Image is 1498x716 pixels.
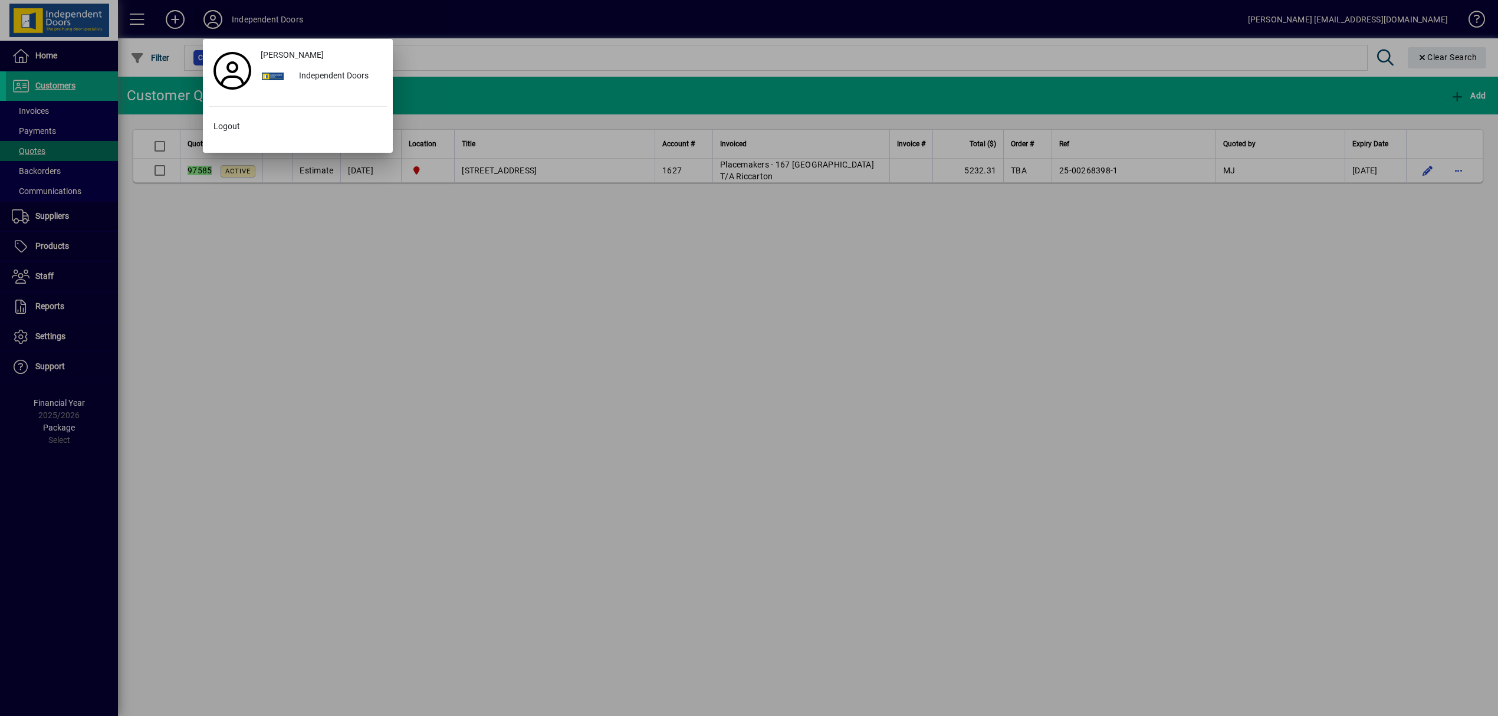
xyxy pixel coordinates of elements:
[261,49,324,61] span: [PERSON_NAME]
[209,60,256,81] a: Profile
[256,66,387,87] button: Independent Doors
[209,116,387,137] button: Logout
[256,45,387,66] a: [PERSON_NAME]
[290,66,387,87] div: Independent Doors
[213,120,240,133] span: Logout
